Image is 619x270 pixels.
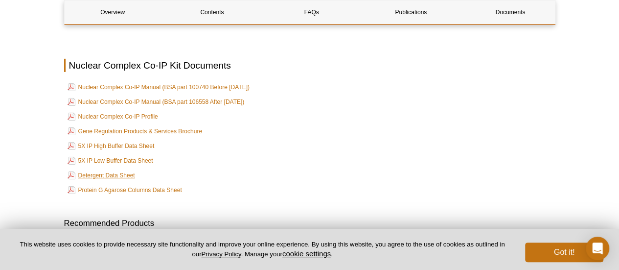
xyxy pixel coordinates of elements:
a: Gene Regulation Products & Services Brochure [68,125,202,137]
button: Got it! [525,243,603,262]
a: Protein G Agarose Columns Data Sheet [68,184,182,196]
button: cookie settings [282,249,331,258]
a: Documents [462,0,558,24]
a: 5X IP Low Buffer Data Sheet [68,155,153,167]
a: Detergent Data Sheet [68,170,135,181]
a: Nuclear Complex Co-IP Manual (BSA part 106558 After [DATE]) [68,96,245,108]
a: 5X IP High Buffer Data Sheet [68,140,155,152]
p: This website uses cookies to provide necessary site functionality and improve your online experie... [16,240,509,259]
div: Open Intercom Messenger [586,237,609,260]
a: Nuclear Complex Co-IP Profile [68,111,158,123]
a: Publications [363,0,459,24]
h3: Recommended Products [64,218,555,229]
h2: Nuclear Complex Co-IP Kit Documents [64,59,555,72]
a: Privacy Policy [201,250,241,258]
a: Overview [65,0,161,24]
a: Nuclear Complex Co-IP Manual (BSA part 100740 Before [DATE]) [68,81,250,93]
a: FAQs [263,0,360,24]
a: Contents [164,0,260,24]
